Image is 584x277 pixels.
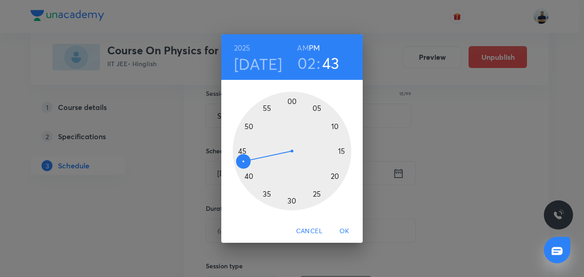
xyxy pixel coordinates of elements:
[234,54,282,73] button: [DATE]
[234,42,250,54] button: 2025
[297,53,316,73] button: 02
[297,42,308,54] button: AM
[317,53,320,73] h3: :
[309,42,320,54] button: PM
[292,223,326,240] button: Cancel
[334,225,355,237] span: OK
[322,53,339,73] button: 43
[330,223,359,240] button: OK
[296,225,323,237] span: Cancel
